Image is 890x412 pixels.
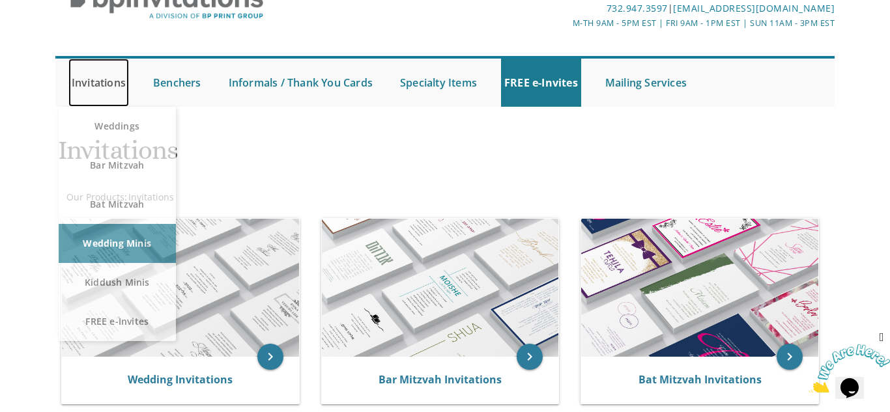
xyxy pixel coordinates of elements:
a: FREE e-Invites [501,59,581,107]
a: Bar Mitzvah [59,146,176,185]
a: Benchers [150,59,205,107]
a: Kiddush Minis [59,263,176,302]
div: | [316,1,835,16]
a: Informals / Thank You Cards [225,59,376,107]
a: Bar Mitzvah Invitations [379,372,502,387]
a: Weddings [59,107,176,146]
img: Wedding Invitations [62,219,299,357]
a: Specialty Items [397,59,480,107]
a: Wedding Invitations [128,372,233,387]
a: [EMAIL_ADDRESS][DOMAIN_NAME] [673,2,835,14]
a: keyboard_arrow_right [517,344,543,370]
div: : [55,191,445,204]
div: M-Th 9am - 5pm EST | Fri 9am - 1pm EST | Sun 11am - 3pm EST [316,16,835,30]
img: Bar Mitzvah Invitations [322,219,559,357]
iframe: chat widget [809,331,890,392]
h1: Invitations [58,136,568,174]
img: Bat Mitzvah Invitations [581,219,818,357]
a: 732.947.3597 [607,2,668,14]
a: Wedding Minis [59,224,176,263]
a: Bat Mitzvah Invitations [639,372,762,387]
a: keyboard_arrow_right [257,344,283,370]
a: FREE e-Invites [59,302,176,341]
a: Invitations [68,59,129,107]
a: Mailing Services [602,59,690,107]
a: Bat Mitzvah [59,185,176,224]
a: keyboard_arrow_right [777,344,803,370]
